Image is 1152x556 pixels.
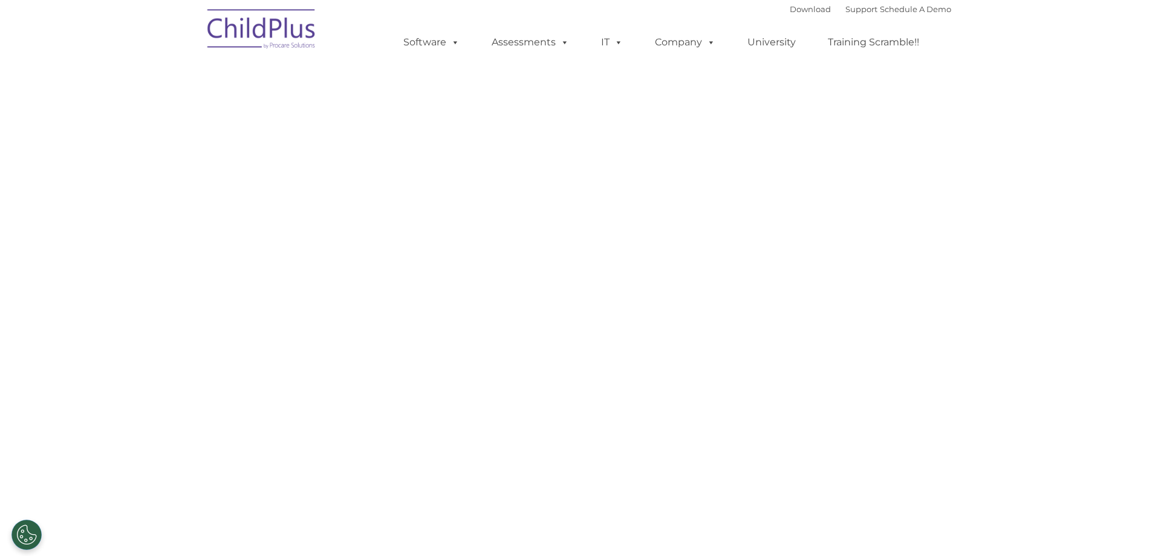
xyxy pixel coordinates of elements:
a: Assessments [480,30,581,54]
a: University [735,30,808,54]
a: Download [790,4,831,14]
a: Support [845,4,877,14]
a: Training Scramble!! [816,30,931,54]
a: IT [589,30,635,54]
img: ChildPlus by Procare Solutions [201,1,322,61]
font: | [790,4,951,14]
a: Software [391,30,472,54]
a: Company [643,30,727,54]
a: Schedule A Demo [880,4,951,14]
